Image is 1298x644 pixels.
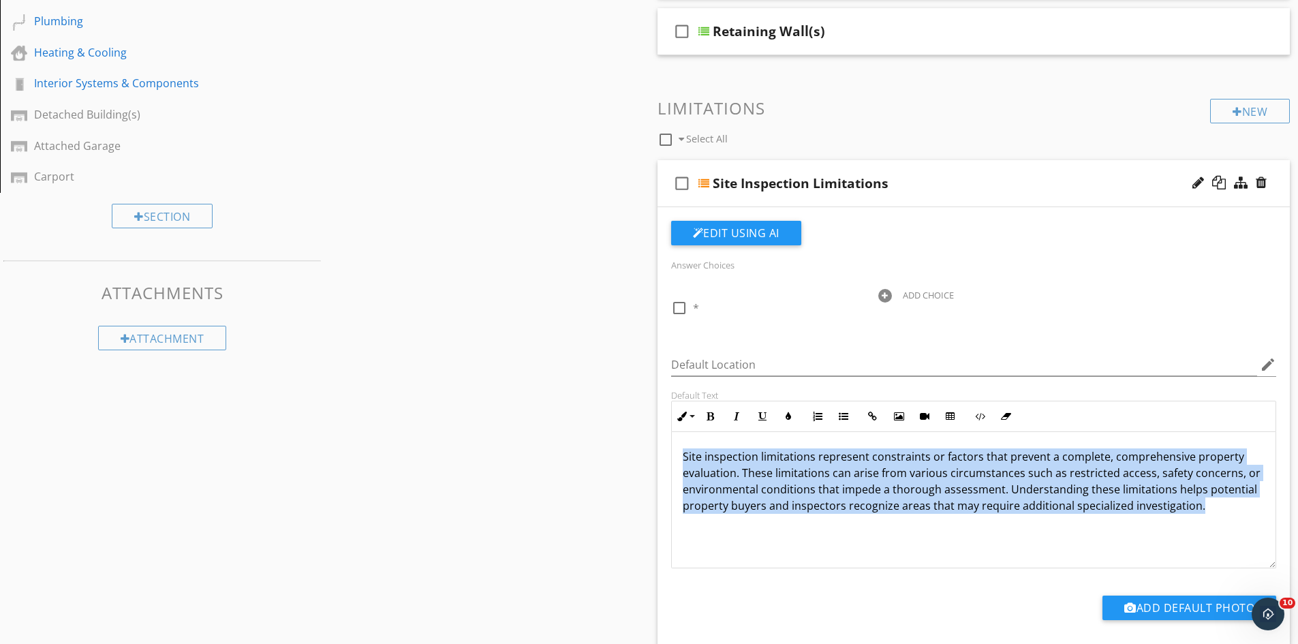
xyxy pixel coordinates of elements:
div: Default Text [671,390,1277,401]
span: Select All [686,132,728,145]
div: Detached Building(s) [34,106,260,123]
div: Interior Systems & Components [34,75,260,91]
label: Answer Choices [671,259,735,271]
div: ADD CHOICE [903,290,954,301]
button: Edit Using AI [671,221,801,245]
button: Clear Formatting [993,403,1019,429]
button: Insert Table [938,403,963,429]
button: Italic (Ctrl+I) [724,403,750,429]
span: 10 [1280,598,1295,609]
button: Ordered List [805,403,831,429]
iframe: Intercom live chat [1252,598,1284,630]
div: Section [112,204,213,228]
button: Unordered List [831,403,856,429]
input: Default Location [671,354,1258,376]
button: Add Default Photo [1102,596,1276,620]
button: Code View [967,403,993,429]
div: Retaining Wall(s) [713,23,825,40]
p: Site inspection limitations represent constraints or factors that prevent a complete, comprehensi... [683,448,1265,514]
button: Underline (Ctrl+U) [750,403,775,429]
button: Inline Style [672,403,698,429]
div: Attachment [98,326,227,350]
button: Insert Image (Ctrl+P) [886,403,912,429]
button: Bold (Ctrl+B) [698,403,724,429]
div: Site Inspection Limitations [713,175,888,191]
div: Plumbing [34,13,260,29]
h3: Limitations [658,99,1291,117]
i: check_box_outline_blank [671,167,693,200]
div: New [1210,99,1290,123]
button: Insert Link (Ctrl+K) [860,403,886,429]
div: Heating & Cooling [34,44,260,61]
button: Colors [775,403,801,429]
i: edit [1260,356,1276,373]
div: Carport [34,168,260,185]
i: check_box_outline_blank [671,15,693,48]
div: Attached Garage [34,138,260,154]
